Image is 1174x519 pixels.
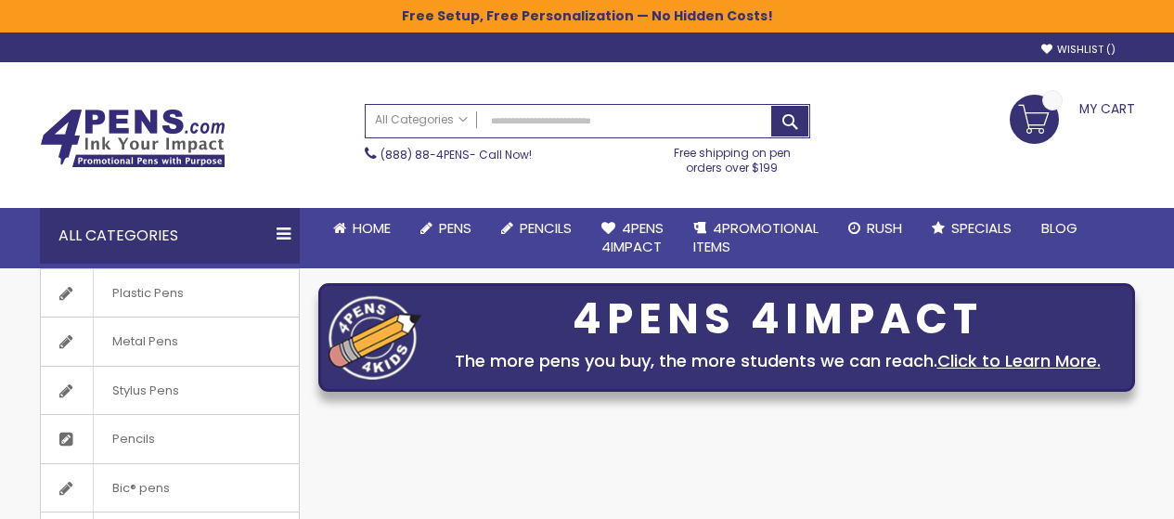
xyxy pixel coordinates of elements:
[439,218,471,238] span: Pens
[937,349,1101,372] a: Click to Learn More.
[41,318,299,366] a: Metal Pens
[486,208,587,249] a: Pencils
[93,367,198,415] span: Stylus Pens
[93,464,188,513] span: Bic® pens
[93,269,202,318] span: Plastic Pens
[41,367,299,415] a: Stylus Pens
[381,147,532,162] span: - Call Now!
[329,295,421,380] img: four_pen_logo.png
[353,218,391,238] span: Home
[375,112,468,127] span: All Categories
[406,208,486,249] a: Pens
[520,218,572,238] span: Pencils
[40,109,226,168] img: 4Pens Custom Pens and Promotional Products
[93,318,197,366] span: Metal Pens
[693,218,819,256] span: 4PROMOTIONAL ITEMS
[867,218,902,238] span: Rush
[41,464,299,513] a: Bic® pens
[587,208,678,268] a: 4Pens4impact
[431,348,1125,374] div: The more pens you buy, the more students we can reach.
[366,105,477,136] a: All Categories
[833,208,917,249] a: Rush
[381,147,470,162] a: (888) 88-4PENS
[678,208,833,268] a: 4PROMOTIONALITEMS
[601,218,664,256] span: 4Pens 4impact
[1041,43,1116,57] a: Wishlist
[917,208,1026,249] a: Specials
[41,415,299,463] a: Pencils
[431,300,1125,339] div: 4PENS 4IMPACT
[93,415,174,463] span: Pencils
[654,138,810,175] div: Free shipping on pen orders over $199
[951,218,1012,238] span: Specials
[1041,218,1077,238] span: Blog
[318,208,406,249] a: Home
[41,269,299,318] a: Plastic Pens
[1026,208,1092,249] a: Blog
[40,208,300,264] div: All Categories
